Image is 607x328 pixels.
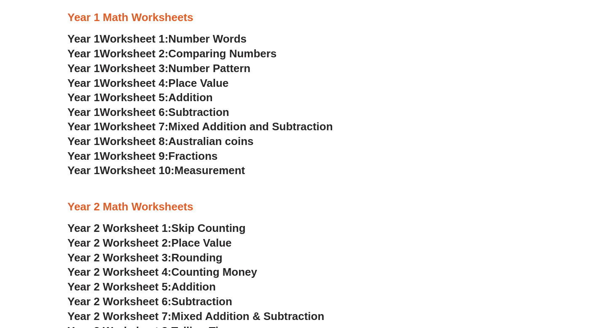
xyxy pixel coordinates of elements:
[67,310,324,323] a: Year 2 Worksheet 7:Mixed Addition & Subtraction
[100,91,169,104] span: Worksheet 5:
[100,106,169,118] span: Worksheet 6:
[67,77,228,89] a: Year 1Worksheet 4:Place Value
[172,266,258,278] span: Counting Money
[67,251,223,264] a: Year 2 Worksheet 3:Rounding
[67,280,216,293] a: Year 2 Worksheet 5:Addition
[100,135,169,148] span: Worksheet 8:
[172,251,223,264] span: Rounding
[67,310,172,323] span: Year 2 Worksheet 7:
[67,295,232,308] a: Year 2 Worksheet 6:Subtraction
[67,32,247,45] a: Year 1Worksheet 1:Number Words
[172,222,246,234] span: Skip Counting
[67,222,246,234] a: Year 2 Worksheet 1:Skip Counting
[67,47,277,60] a: Year 1Worksheet 2:Comparing Numbers
[67,135,253,148] a: Year 1Worksheet 8:Australian coins
[67,266,172,278] span: Year 2 Worksheet 4:
[67,280,172,293] span: Year 2 Worksheet 5:
[168,47,277,60] span: Comparing Numbers
[168,77,228,89] span: Place Value
[168,135,253,148] span: Australian coins
[67,164,245,177] a: Year 1Worksheet 10:Measurement
[67,295,172,308] span: Year 2 Worksheet 6:
[168,150,218,162] span: Fractions
[100,77,169,89] span: Worksheet 4:
[168,106,229,118] span: Subtraction
[100,47,169,60] span: Worksheet 2:
[172,295,232,308] span: Subtraction
[67,251,172,264] span: Year 2 Worksheet 3:
[67,200,540,214] h3: Year 2 Math Worksheets
[67,106,229,118] a: Year 1Worksheet 6:Subtraction
[168,32,247,45] span: Number Words
[462,233,607,328] iframe: Chat Widget
[67,91,213,104] a: Year 1Worksheet 5:Addition
[100,150,169,162] span: Worksheet 9:
[67,237,172,249] span: Year 2 Worksheet 2:
[175,164,245,177] span: Measurement
[67,120,333,133] a: Year 1Worksheet 7:Mixed Addition and Subtraction
[100,120,169,133] span: Worksheet 7:
[168,120,333,133] span: Mixed Addition and Subtraction
[172,237,232,249] span: Place Value
[67,237,232,249] a: Year 2 Worksheet 2:Place Value
[172,310,325,323] span: Mixed Addition & Subtraction
[100,32,169,45] span: Worksheet 1:
[100,164,175,177] span: Worksheet 10:
[67,150,218,162] a: Year 1Worksheet 9:Fractions
[100,62,169,75] span: Worksheet 3:
[67,11,540,25] h3: Year 1 Math Worksheets
[67,266,257,278] a: Year 2 Worksheet 4:Counting Money
[67,62,250,75] a: Year 1Worksheet 3:Number Pattern
[67,222,172,234] span: Year 2 Worksheet 1:
[172,280,216,293] span: Addition
[168,62,250,75] span: Number Pattern
[168,91,212,104] span: Addition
